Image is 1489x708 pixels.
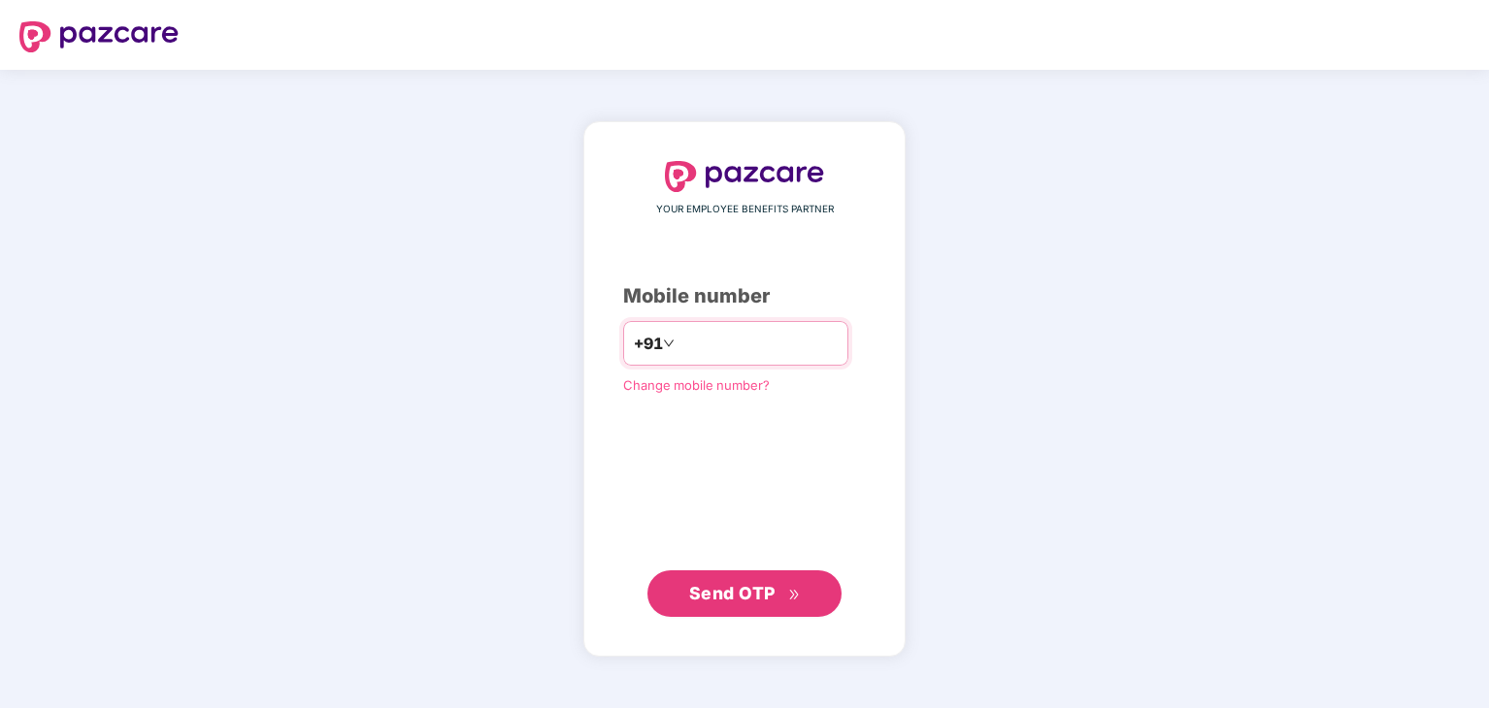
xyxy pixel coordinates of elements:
[788,589,801,601] span: double-right
[623,377,770,393] a: Change mobile number?
[663,338,675,349] span: down
[656,202,834,217] span: YOUR EMPLOYEE BENEFITS PARTNER
[19,21,179,52] img: logo
[634,332,663,356] span: +91
[689,583,776,603] span: Send OTP
[665,161,824,192] img: logo
[623,281,866,311] div: Mobile number
[647,570,842,617] button: Send OTPdouble-right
